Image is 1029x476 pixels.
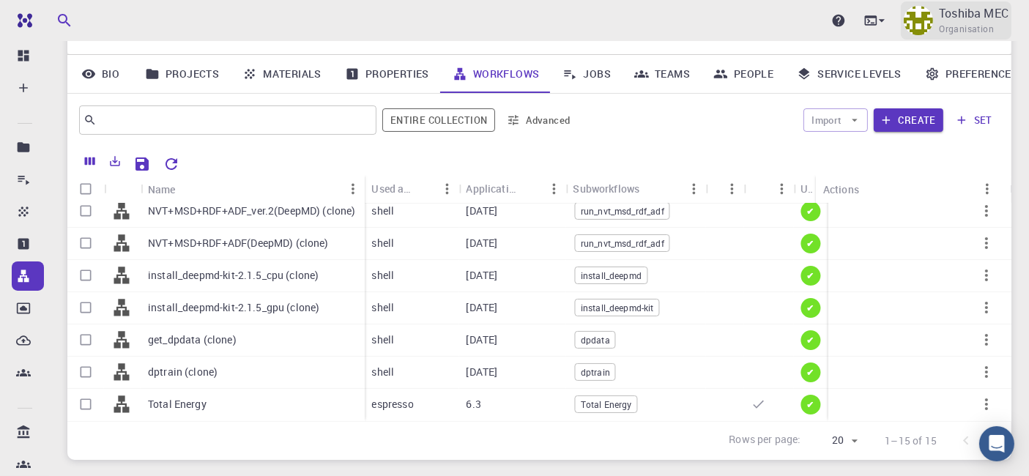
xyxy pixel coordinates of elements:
span: Support [28,10,81,23]
button: Menu [436,177,459,201]
span: Filter throughout whole library including sets (folders) [382,108,495,132]
button: Menu [543,177,566,201]
a: Jobs [551,55,623,93]
p: install_deepmd-kit-2.1.5_cpu (clone) [148,268,319,283]
p: [DATE] [467,236,498,250]
p: Rows per page: [729,432,800,449]
span: install_deepmd [576,269,647,282]
p: 1–15 of 15 [885,434,937,448]
div: Actions [816,175,999,204]
p: shell [372,268,395,283]
span: dptrain [576,366,615,379]
p: dptrain (clone) [148,365,218,379]
div: Icon [104,175,141,204]
div: Default [743,174,793,203]
a: Materials [231,55,333,93]
a: Workflows [441,55,551,93]
span: ✔ [801,237,820,250]
div: Used application [365,174,459,203]
button: Entire collection [382,108,495,132]
a: Teams [623,55,702,93]
button: Export [103,149,127,173]
span: run_nvt_msd_rdf_adf [576,237,669,250]
p: NVT+MSD+RDF+ADF_ver.2(DeepMD) (clone) [148,204,356,218]
p: [DATE] [467,300,498,315]
span: ✔ [801,269,820,282]
div: Subworkflows [573,174,640,203]
a: Service Levels [785,55,913,93]
span: ✔ [801,398,820,411]
span: Total Energy [576,398,637,411]
p: shell [372,300,395,315]
p: [DATE] [467,332,498,347]
button: Sort [639,177,663,201]
p: NVT+MSD+RDF+ADF(DeepMD) (clone) [148,236,329,250]
button: Create [874,108,943,132]
p: espresso [372,397,414,412]
p: Toshiba MEC [939,4,1008,22]
div: Name [148,175,176,204]
p: 6.3 [467,397,481,412]
p: [DATE] [467,365,498,379]
div: Application Version [459,174,566,203]
div: Subworkflows [566,174,706,203]
span: ✔ [801,205,820,217]
span: dpdata [576,334,615,346]
a: People [702,55,785,93]
button: Reset Explorer Settings [157,149,186,179]
div: Up-to-date [800,174,812,203]
button: Sort [176,177,199,201]
button: Save Explorer Settings [127,149,157,179]
p: [DATE] [467,268,498,283]
button: Sort [412,177,436,201]
a: Bio [67,55,133,93]
div: Tags [705,174,743,203]
button: Sort [519,177,543,201]
img: logo [12,13,32,28]
p: shell [372,236,395,250]
p: get_dpdata (clone) [148,332,237,347]
p: shell [372,204,395,218]
button: Menu [720,177,743,201]
p: [DATE] [467,204,498,218]
span: ✔ [801,366,820,379]
span: install_deepmd-kit [576,302,659,314]
a: Properties [333,55,441,93]
button: Menu [341,177,365,201]
a: Projects [133,55,231,93]
button: Advanced [501,108,577,132]
button: Import [803,108,867,132]
p: shell [372,332,395,347]
div: Name [141,175,365,204]
div: Actions [823,175,859,204]
span: ✔ [801,334,820,346]
div: Application Version [467,174,519,203]
span: run_nvt_msd_rdf_adf [576,205,669,217]
button: Sort [812,177,836,201]
span: ✔ [801,302,820,314]
button: Menu [682,177,705,201]
img: Toshiba MEC [904,6,933,35]
button: Sort [751,177,774,201]
div: 20 [807,430,862,451]
button: set [949,108,1000,132]
p: shell [372,365,395,379]
p: Total Energy [148,397,207,412]
button: Menu [976,177,999,201]
button: Menu [770,177,793,201]
span: Organisation [939,22,994,37]
div: Used application [372,174,412,203]
button: Columns [78,149,103,173]
p: install_deepmd-kit-2.1.5_gpu (clone) [148,300,319,315]
div: Open Intercom Messenger [979,426,1014,461]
